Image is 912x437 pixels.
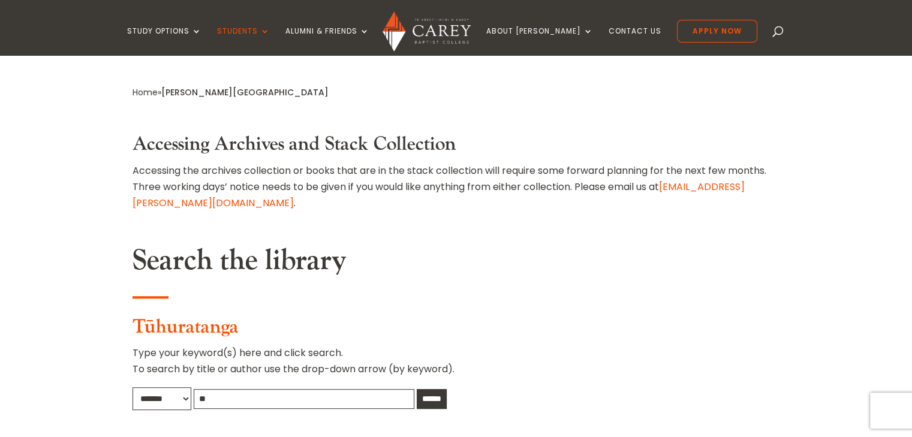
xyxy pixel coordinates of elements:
p: Type your keyword(s) here and click search. To search by title or author use the drop-down arrow ... [133,345,780,387]
h2: Search the library [133,243,780,284]
span: » [133,86,329,98]
a: Apply Now [677,20,757,43]
a: Home [133,86,158,98]
a: About [PERSON_NAME] [486,27,593,55]
span: [PERSON_NAME][GEOGRAPHIC_DATA] [161,86,329,98]
a: Study Options [127,27,201,55]
a: Students [217,27,270,55]
h3: Accessing Archives and Stack Collection [133,133,780,162]
h3: Tūhuratanga [133,316,780,345]
p: Accessing the archives collection or books that are in the stack collection will require some for... [133,162,780,212]
a: Alumni & Friends [285,27,369,55]
img: Carey Baptist College [383,11,471,52]
a: Contact Us [609,27,661,55]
